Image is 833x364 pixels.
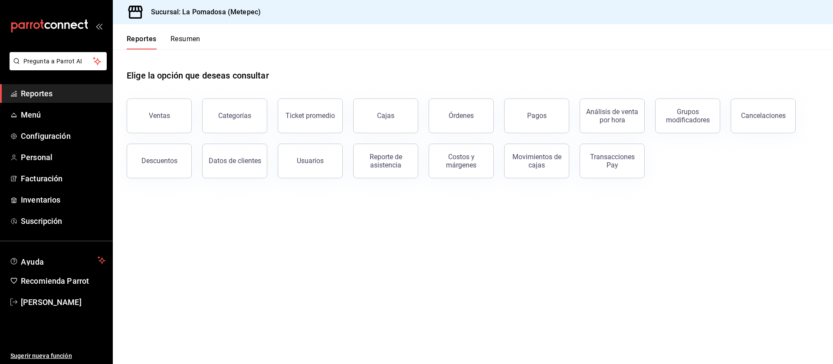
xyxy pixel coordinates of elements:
[661,108,715,124] div: Grupos modificadores
[353,98,418,133] a: Cajas
[429,144,494,178] button: Costos y márgenes
[149,111,170,120] div: Ventas
[202,98,267,133] button: Categorías
[278,98,343,133] button: Ticket promedio
[297,157,324,165] div: Usuarios
[585,108,639,124] div: Análisis de venta por hora
[21,88,105,99] span: Reportes
[127,35,200,49] div: navigation tabs
[449,111,474,120] div: Órdenes
[510,153,564,169] div: Movimientos de cajas
[23,57,93,66] span: Pregunta a Parrot AI
[655,98,720,133] button: Grupos modificadores
[21,255,94,266] span: Ayuda
[731,98,796,133] button: Cancelaciones
[21,151,105,163] span: Personal
[429,98,494,133] button: Órdenes
[10,351,105,361] span: Sugerir nueva función
[285,111,335,120] div: Ticket promedio
[10,52,107,70] button: Pregunta a Parrot AI
[218,111,251,120] div: Categorías
[21,173,105,184] span: Facturación
[434,153,488,169] div: Costos y márgenes
[202,144,267,178] button: Datos de clientes
[527,111,547,120] div: Pagos
[95,23,102,30] button: open_drawer_menu
[504,144,569,178] button: Movimientos de cajas
[141,157,177,165] div: Descuentos
[21,109,105,121] span: Menú
[144,7,261,17] h3: Sucursal: La Pomadosa (Metepec)
[278,144,343,178] button: Usuarios
[585,153,639,169] div: Transacciones Pay
[21,275,105,287] span: Recomienda Parrot
[353,144,418,178] button: Reporte de asistencia
[504,98,569,133] button: Pagos
[209,157,261,165] div: Datos de clientes
[21,194,105,206] span: Inventarios
[6,63,107,72] a: Pregunta a Parrot AI
[127,144,192,178] button: Descuentos
[127,35,157,49] button: Reportes
[580,144,645,178] button: Transacciones Pay
[127,69,269,82] h1: Elige la opción que deseas consultar
[359,153,413,169] div: Reporte de asistencia
[21,130,105,142] span: Configuración
[171,35,200,49] button: Resumen
[741,111,786,120] div: Cancelaciones
[127,98,192,133] button: Ventas
[377,111,395,121] div: Cajas
[21,296,105,308] span: [PERSON_NAME]
[21,215,105,227] span: Suscripción
[580,98,645,133] button: Análisis de venta por hora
